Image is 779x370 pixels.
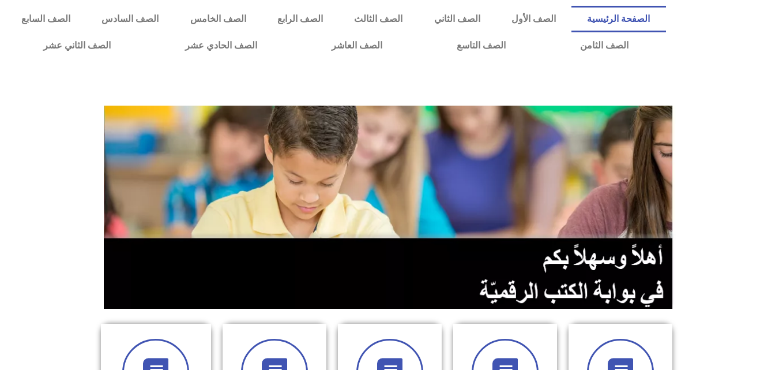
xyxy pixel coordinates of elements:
[86,6,174,32] a: الصف السادس
[148,32,294,59] a: الصف الحادي عشر
[6,32,148,59] a: الصف الثاني عشر
[175,6,262,32] a: الصف الخامس
[496,6,571,32] a: الصف الأول
[262,6,338,32] a: الصف الرابع
[543,32,665,59] a: الصف الثامن
[338,6,418,32] a: الصف الثالث
[419,32,543,59] a: الصف التاسع
[6,6,86,32] a: الصف السابع
[419,6,496,32] a: الصف الثاني
[294,32,419,59] a: الصف العاشر
[571,6,665,32] a: الصفحة الرئيسية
